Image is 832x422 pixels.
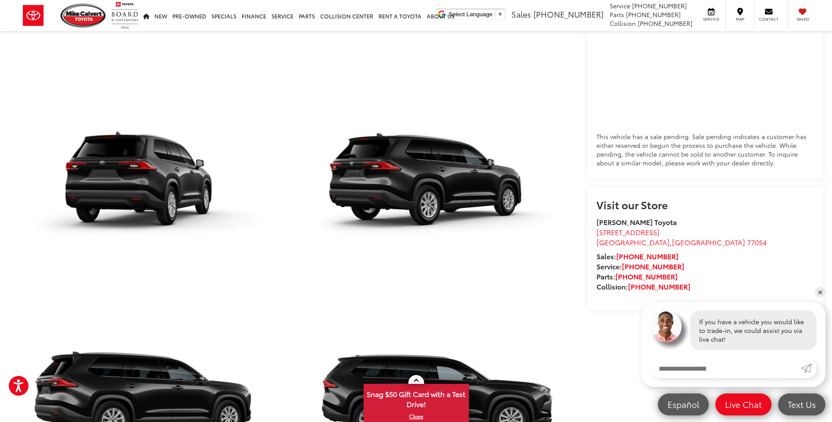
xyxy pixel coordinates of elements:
[658,393,709,415] a: Español
[622,261,684,271] a: [PHONE_NUMBER]
[610,19,636,28] span: Collision
[596,199,814,210] h2: Visit our Store
[632,1,687,10] span: [PHONE_NUMBER]
[801,359,817,378] a: Submit
[596,251,678,261] strong: Sales:
[690,311,817,350] div: If you have a vehicle you would like to trade-in, we could assist you via live chat!
[6,85,295,301] img: 2025 Toyota Grand Highlander XLE
[759,16,778,22] span: Contact
[511,8,531,20] span: Sales
[596,227,660,237] span: [STREET_ADDRESS]
[449,11,503,18] a: Select Language​
[715,393,771,415] a: Live Chat
[663,399,703,410] span: Español
[596,132,814,167] div: This vehicle has a sale pending. Sale pending indicates a customer has either reserved or begun t...
[778,393,825,415] a: Text Us
[596,271,678,281] strong: Parts:
[533,8,603,20] span: [PHONE_NUMBER]
[610,10,624,19] span: Parts
[9,87,292,299] a: Expand Photo 8
[721,399,766,410] span: Live Chat
[596,227,767,247] a: [STREET_ADDRESS] [GEOGRAPHIC_DATA],[GEOGRAPHIC_DATA] 77054
[596,237,670,247] span: [GEOGRAPHIC_DATA]
[616,251,678,261] a: [PHONE_NUMBER]
[747,237,767,247] span: 77054
[783,399,820,410] span: Text Us
[61,4,107,28] img: Mike Calvert Toyota
[628,281,690,291] a: [PHONE_NUMBER]
[364,385,468,411] span: Snag $50 Gift Card with a Test Drive!
[672,237,745,247] span: [GEOGRAPHIC_DATA]
[650,359,801,378] input: Enter your message
[610,1,630,10] span: Service
[701,16,721,22] span: Service
[615,271,678,281] a: [PHONE_NUMBER]
[638,19,693,28] span: [PHONE_NUMBER]
[730,16,750,22] span: Map
[596,217,677,227] strong: [PERSON_NAME] Toyota
[497,11,503,18] span: ▼
[596,281,690,291] strong: Collision:
[650,311,682,342] img: Agent profile photo
[449,11,493,18] span: Select Language
[793,16,812,22] span: Saved
[296,87,579,299] a: Expand Photo 9
[596,237,767,247] span: ,
[293,85,582,301] img: 2025 Toyota Grand Highlander XLE
[626,10,681,19] span: [PHONE_NUMBER]
[596,261,684,271] strong: Service:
